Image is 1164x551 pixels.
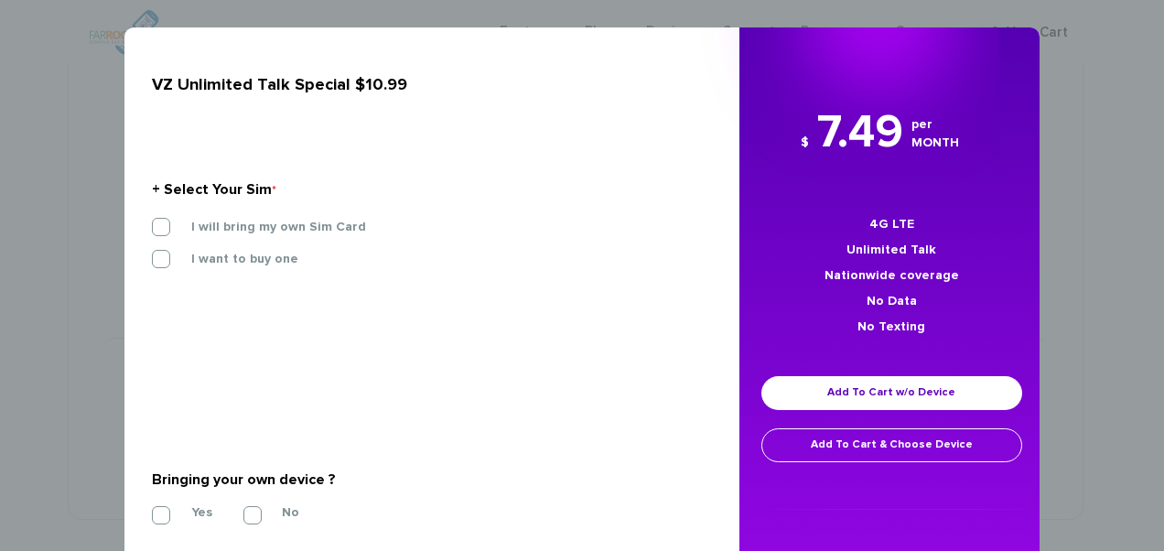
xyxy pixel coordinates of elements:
[911,134,959,152] i: MONTH
[761,428,1022,462] a: Add To Cart & Choose Device
[758,314,1026,340] li: No Texting
[817,110,903,157] span: 7.49
[758,288,1026,314] li: No Data
[164,251,298,267] label: I want to buy one
[911,115,959,134] i: per
[758,237,1026,263] li: Unlimited Talk
[164,219,366,235] label: I will bring my own Sim Card
[152,175,698,204] div: + Select Your Sim
[761,376,1022,410] a: Add To Cart w/o Device
[801,136,809,149] span: $
[758,211,1026,237] li: 4G LTE
[254,504,299,521] label: No
[164,504,212,521] label: Yes
[758,263,1026,288] li: Nationwide coverage
[152,465,698,494] div: Bringing your own device ?
[152,69,698,102] div: VZ Unlimited Talk Special $10.99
